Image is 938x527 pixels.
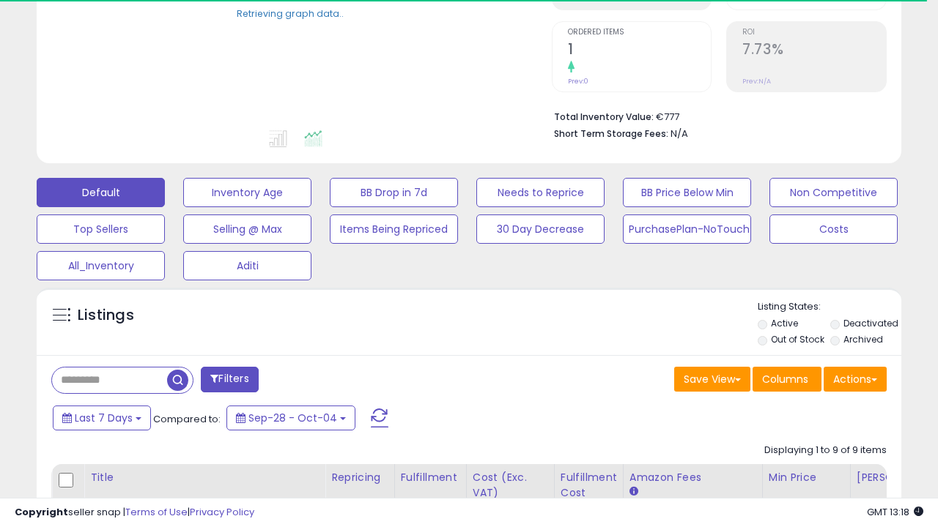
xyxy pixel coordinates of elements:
div: Fulfillment [401,470,460,485]
span: 2025-10-12 13:18 GMT [867,505,923,519]
button: BB Price Below Min [623,178,751,207]
small: Prev: N/A [742,77,771,86]
strong: Copyright [15,505,68,519]
p: Listing States: [758,300,901,314]
label: Out of Stock [771,333,824,345]
button: PurchasePlan-NoTouch [623,214,751,244]
span: Compared to: [153,412,221,426]
span: Columns [762,372,808,386]
li: €777 [554,107,876,124]
div: Retrieving graph data.. [237,7,344,20]
label: Deactivated [843,317,898,329]
b: Short Term Storage Fees: [554,127,668,140]
button: Columns [753,367,821,392]
div: seller snap | | [15,506,254,520]
button: Needs to Reprice [476,178,605,207]
button: 30 Day Decrease [476,214,605,244]
button: Default [37,178,165,207]
span: N/A [671,127,688,141]
small: Prev: 0 [568,77,588,86]
small: Amazon Fees. [629,485,638,498]
span: Sep-28 - Oct-04 [248,411,337,425]
button: Top Sellers [37,214,165,244]
b: Total Inventory Value: [554,111,654,123]
label: Active [771,317,798,329]
div: Amazon Fees [629,470,756,485]
div: Fulfillment Cost [561,470,617,501]
button: BB Drop in 7d [330,178,458,207]
span: Ordered Items [568,29,712,37]
button: Costs [769,214,898,244]
button: Non Competitive [769,178,898,207]
div: Min Price [769,470,844,485]
button: Inventory Age [183,178,311,207]
h2: 1 [568,41,712,61]
button: Last 7 Days [53,405,151,430]
div: Cost (Exc. VAT) [473,470,548,501]
div: Title [90,470,319,485]
button: All_Inventory [37,251,165,280]
span: ROI [742,29,886,37]
div: Displaying 1 to 9 of 9 items [764,444,887,457]
span: Last 7 Days [75,411,133,425]
button: Filters [201,367,258,392]
div: Repricing [331,470,388,485]
button: Sep-28 - Oct-04 [226,405,355,430]
h2: 7.73% [742,41,886,61]
a: Privacy Policy [190,505,254,519]
label: Archived [843,333,883,345]
button: Actions [824,367,887,392]
button: Save View [674,367,750,392]
button: Items Being Repriced [330,214,458,244]
a: Terms of Use [125,505,188,519]
button: Selling @ Max [183,214,311,244]
h5: Listings [78,305,134,326]
button: Aditi [183,251,311,280]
